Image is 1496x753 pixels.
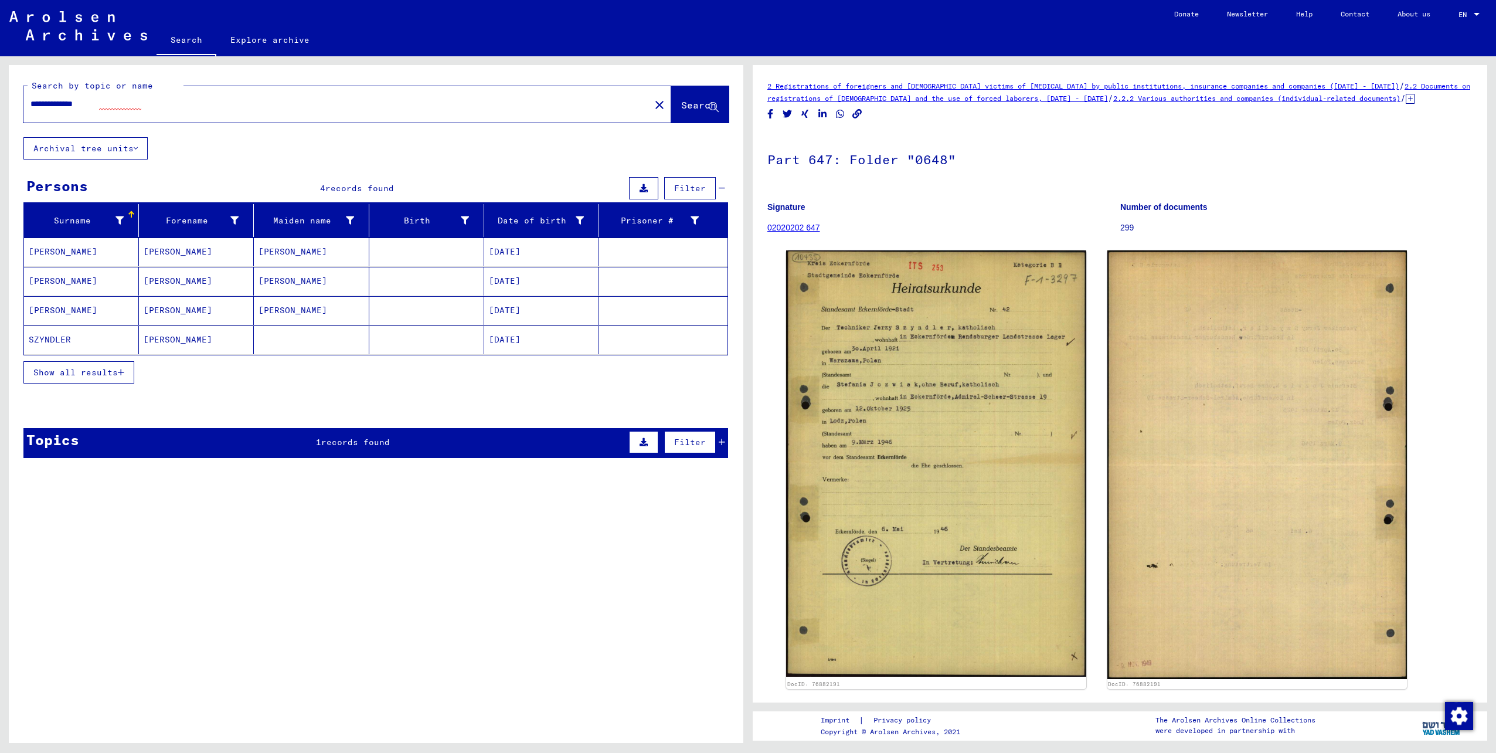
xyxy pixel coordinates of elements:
[1108,681,1161,687] a: DocID: 76882191
[484,267,599,296] mat-cell: [DATE]
[821,714,859,727] a: Imprint
[254,296,369,325] mat-cell: [PERSON_NAME]
[32,80,153,91] mat-label: Search by topic or name
[799,107,811,121] button: Share on Xing
[1420,711,1464,740] img: yv_logo.png
[599,204,727,237] mat-header-cell: Prisoner #
[23,137,148,160] button: Archival tree units
[54,215,91,226] font: Surname
[821,727,960,737] p: Copyright © Arolsen Archives, 2021
[489,211,599,230] div: Date of birth
[259,211,368,230] div: Maiden name
[23,361,134,384] button: Show all results
[316,437,321,447] span: 1
[1458,11,1471,19] span: EN
[664,177,716,199] button: Filter
[404,215,430,226] font: Birth
[320,183,325,194] span: 4
[851,107,863,121] button: Copy link
[24,325,139,354] mat-cell: SZYNDLER
[864,714,945,727] a: Privacy policy
[664,431,716,453] button: Filter
[859,714,864,727] font: |
[604,211,713,230] div: Prisoner #
[325,183,394,194] span: records found
[484,238,599,266] mat-cell: [DATE]
[671,86,729,123] button: Search
[273,215,331,226] font: Maiden name
[674,183,706,194] span: Filter
[786,250,1086,677] img: 001.jpg
[24,204,139,237] mat-header-cell: Nachname
[1399,80,1405,91] span: /
[767,223,820,232] a: 02020202 647
[1400,93,1406,103] span: /
[1444,701,1473,730] div: Change consent
[374,211,484,230] div: Birth
[1155,715,1315,725] p: The Arolsen Archives Online Collections
[674,437,706,447] span: Filter
[621,215,674,226] font: Prisoner #
[1155,725,1315,736] p: were developed in partnership with
[781,107,794,121] button: Share on Twitter
[767,133,1473,184] h1: Part 647: Folder "0648"
[787,681,840,687] a: DocID: 76882191
[26,429,79,450] div: Topics
[254,267,369,296] mat-cell: [PERSON_NAME]
[767,82,1399,90] a: 2 Registrations of foreigners and [DEMOGRAPHIC_DATA] victims of [MEDICAL_DATA] by public institut...
[166,215,208,226] font: Forename
[139,325,254,354] mat-cell: [PERSON_NAME]
[1113,94,1400,103] a: 2.2.2 Various authorities and companies (individual-related documents)
[484,325,599,354] mat-cell: [DATE]
[139,238,254,266] mat-cell: [PERSON_NAME]
[216,26,324,54] a: Explore archive
[9,11,147,40] img: Arolsen_neg.svg
[1108,93,1113,103] span: /
[1120,202,1208,212] b: Number of documents
[29,211,138,230] div: Surname
[24,267,139,296] mat-cell: [PERSON_NAME]
[764,107,777,121] button: Share on Facebook
[484,296,599,325] mat-cell: [DATE]
[498,215,566,226] font: Date of birth
[24,238,139,266] mat-cell: [PERSON_NAME]
[1120,222,1473,234] p: 299
[1107,250,1407,679] img: 002.jpg
[834,107,846,121] button: Share on WhatsApp
[652,98,667,112] mat-icon: close
[648,93,671,116] button: Clear
[139,267,254,296] mat-cell: [PERSON_NAME]
[24,296,139,325] mat-cell: [PERSON_NAME]
[157,26,216,56] a: Search
[254,238,369,266] mat-cell: [PERSON_NAME]
[484,204,599,237] mat-header-cell: Geburtsdatum
[139,204,254,237] mat-header-cell: Vorname
[321,437,390,447] span: records found
[369,204,484,237] mat-header-cell: Geburt‏
[254,204,369,237] mat-header-cell: Geburtsname
[33,367,118,378] span: Show all results
[1445,702,1473,730] img: Change consent
[767,202,805,212] b: Signature
[26,175,88,196] div: Persons
[139,296,254,325] mat-cell: [PERSON_NAME]
[817,107,829,121] button: Share on LinkedIn
[144,211,253,230] div: Forename
[681,99,716,111] span: Search
[33,143,134,154] font: Archival tree units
